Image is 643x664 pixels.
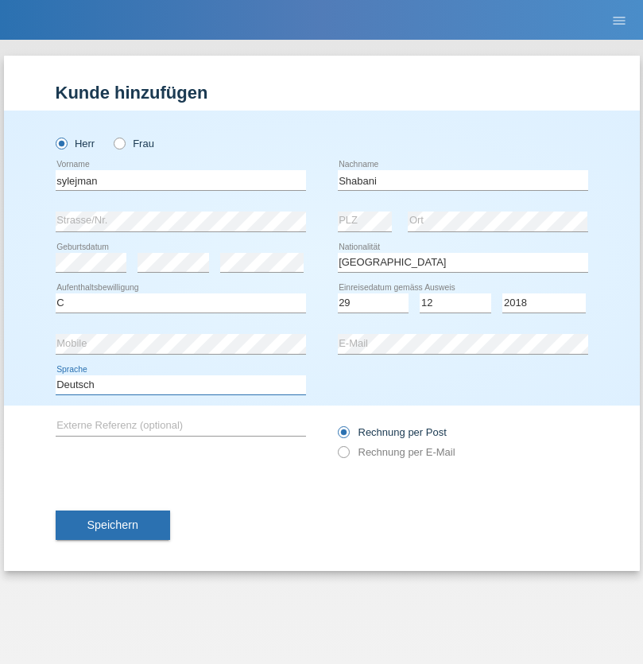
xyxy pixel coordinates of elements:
input: Rechnung per Post [338,426,348,446]
h1: Kunde hinzufügen [56,83,588,103]
label: Rechnung per Post [338,426,447,438]
i: menu [611,13,627,29]
label: Herr [56,138,95,149]
input: Herr [56,138,66,148]
span: Speichern [87,518,138,531]
button: Speichern [56,511,170,541]
input: Frau [114,138,124,148]
label: Rechnung per E-Mail [338,446,455,458]
input: Rechnung per E-Mail [338,446,348,466]
a: menu [603,15,635,25]
label: Frau [114,138,154,149]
